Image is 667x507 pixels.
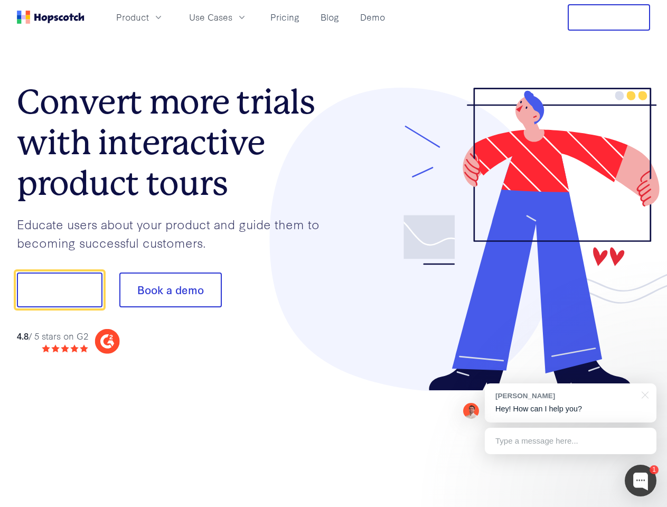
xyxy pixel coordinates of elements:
button: Free Trial [568,4,650,31]
p: Educate users about your product and guide them to becoming successful customers. [17,215,334,251]
div: 1 [650,465,659,474]
div: [PERSON_NAME] [495,391,635,401]
button: Show me! [17,273,102,307]
a: Home [17,11,84,24]
a: Blog [316,8,343,26]
span: Product [116,11,149,24]
span: Use Cases [189,11,232,24]
a: Pricing [266,8,304,26]
button: Product [110,8,170,26]
strong: 4.8 [17,330,29,342]
button: Book a demo [119,273,222,307]
div: / 5 stars on G2 [17,330,88,343]
img: Mark Spera [463,403,479,419]
a: Demo [356,8,389,26]
p: Hey! How can I help you? [495,403,646,415]
button: Use Cases [183,8,253,26]
div: Type a message here... [485,428,656,454]
h1: Convert more trials with interactive product tours [17,82,334,203]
